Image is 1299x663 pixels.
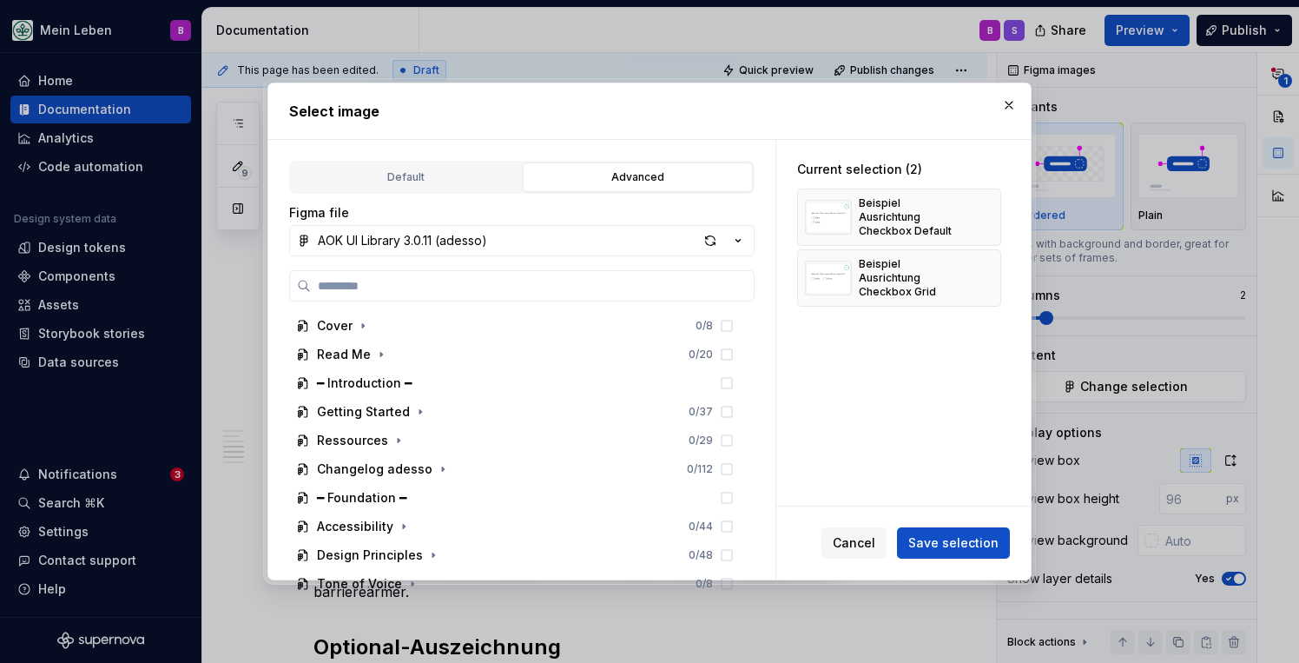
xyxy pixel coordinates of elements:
div: ━ Introduction ━ [317,375,412,392]
div: 0 / 8 [696,319,713,333]
div: AOK UI Library 3.0.11 (adesso) [318,232,487,249]
div: Design Principles [317,547,423,564]
div: 0 / 48 [689,548,713,562]
div: Advanced [529,169,747,186]
label: Figma file [289,204,349,222]
div: Beispiel Ausrichtung Checkbox Default [859,196,962,238]
div: 0 / 8 [696,577,713,591]
button: Cancel [821,527,887,559]
div: Accessibility [317,518,393,535]
div: Current selection (2) [797,161,1001,178]
div: Default [297,169,515,186]
div: 0 / 29 [689,434,713,448]
span: Cancel [833,534,875,552]
button: Save selection [897,527,1010,559]
div: Beispiel Ausrichtung Checkbox Grid [859,257,962,299]
div: Changelog adesso [317,461,432,478]
div: 0 / 37 [689,405,713,419]
div: 0 / 112 [687,462,713,476]
span: Save selection [908,534,999,552]
div: Ressources [317,432,388,449]
h2: Select image [289,101,1010,122]
button: AOK UI Library 3.0.11 (adesso) [289,225,755,256]
div: ━ Foundation ━ [317,489,406,507]
div: Cover [317,317,353,335]
div: 0 / 44 [689,520,713,534]
div: Getting Started [317,403,410,421]
div: Read Me [317,346,371,363]
div: Tone of Voice [317,575,402,593]
div: 0 / 20 [689,348,713,361]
